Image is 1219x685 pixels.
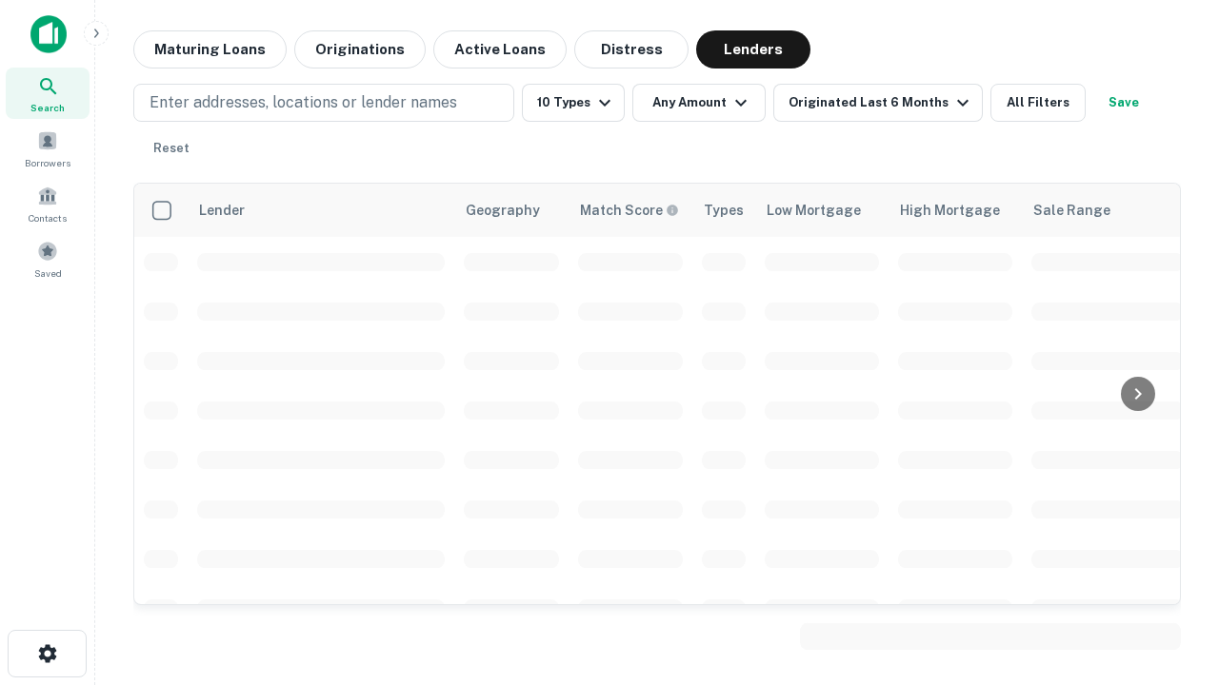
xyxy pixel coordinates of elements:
span: Borrowers [25,155,70,170]
span: Saved [34,265,62,281]
button: Originated Last 6 Months [773,84,983,122]
h6: Match Score [580,200,675,221]
div: Lender [199,199,245,222]
button: Active Loans [433,30,567,68]
button: All Filters [990,84,1086,122]
p: Enter addresses, locations or lender names [150,91,457,114]
th: High Mortgage [889,184,1022,237]
th: Low Mortgage [755,184,889,237]
div: Types [704,199,744,222]
a: Borrowers [6,123,90,174]
button: Any Amount [632,84,766,122]
th: Capitalize uses an advanced AI algorithm to match your search with the best lender. The match sco... [569,184,692,237]
button: Maturing Loans [133,30,287,68]
th: Sale Range [1022,184,1193,237]
button: Enter addresses, locations or lender names [133,84,514,122]
span: Search [30,100,65,115]
button: Originations [294,30,426,68]
iframe: Chat Widget [1124,472,1219,563]
span: Contacts [29,210,67,225]
div: Originated Last 6 Months [789,91,974,114]
th: Lender [188,184,454,237]
button: Reset [141,129,202,167]
div: Geography [466,199,540,222]
button: Save your search to get updates of matches that match your search criteria. [1093,84,1154,122]
div: High Mortgage [900,199,1000,222]
div: Capitalize uses an advanced AI algorithm to match your search with the best lender. The match sco... [580,200,679,221]
a: Contacts [6,178,90,229]
th: Geography [454,184,569,237]
img: capitalize-icon.png [30,15,67,53]
button: 10 Types [522,84,625,122]
a: Saved [6,233,90,284]
a: Search [6,68,90,119]
div: Sale Range [1033,199,1110,222]
button: Lenders [696,30,810,68]
th: Types [692,184,755,237]
div: Low Mortgage [767,199,861,222]
button: Distress [574,30,689,68]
